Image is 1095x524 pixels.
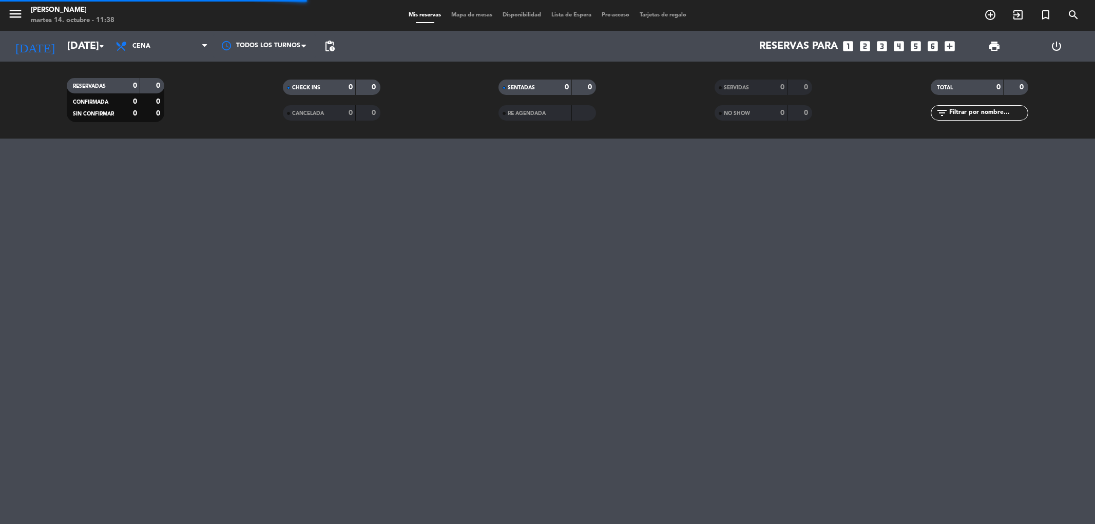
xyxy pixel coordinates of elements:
[892,40,906,53] i: looks_4
[1020,84,1026,91] strong: 0
[8,35,62,57] i: [DATE]
[988,40,1001,52] span: print
[508,111,546,116] span: RE AGENDADA
[156,82,162,89] strong: 0
[1067,9,1080,21] i: search
[565,84,569,91] strong: 0
[996,84,1001,91] strong: 0
[1025,31,1087,62] div: LOG OUT
[635,12,691,18] span: Tarjetas de regalo
[780,84,784,91] strong: 0
[133,82,137,89] strong: 0
[936,107,948,119] i: filter_list
[724,111,750,116] span: NO SHOW
[1012,9,1024,21] i: exit_to_app
[73,84,106,89] span: RESERVADAS
[943,40,956,53] i: add_box
[73,100,108,105] span: CONFIRMADA
[95,40,108,52] i: arrow_drop_down
[724,85,749,90] span: SERVIDAS
[8,6,23,22] i: menu
[372,84,378,91] strong: 0
[909,40,923,53] i: looks_5
[508,85,535,90] span: SENTADAS
[780,109,784,117] strong: 0
[73,111,114,117] span: SIN CONFIRMAR
[597,12,635,18] span: Pre-acceso
[372,109,378,117] strong: 0
[1050,40,1063,52] i: power_settings_new
[804,109,810,117] strong: 0
[31,5,114,15] div: [PERSON_NAME]
[156,98,162,105] strong: 0
[404,12,446,18] span: Mis reservas
[133,110,137,117] strong: 0
[804,84,810,91] strong: 0
[349,84,353,91] strong: 0
[292,85,320,90] span: CHECK INS
[937,85,953,90] span: TOTAL
[948,107,1028,119] input: Filtrar por nombre...
[875,40,889,53] i: looks_3
[858,40,872,53] i: looks_two
[31,15,114,26] div: martes 14. octubre - 11:38
[323,40,336,52] span: pending_actions
[446,12,497,18] span: Mapa de mesas
[156,110,162,117] strong: 0
[132,43,150,50] span: Cena
[1040,9,1052,21] i: turned_in_not
[349,109,353,117] strong: 0
[984,9,996,21] i: add_circle_outline
[841,40,855,53] i: looks_one
[759,40,838,52] span: Reservas para
[546,12,597,18] span: Lista de Espera
[8,6,23,25] button: menu
[926,40,939,53] i: looks_6
[588,84,594,91] strong: 0
[292,111,324,116] span: CANCELADA
[497,12,546,18] span: Disponibilidad
[133,98,137,105] strong: 0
